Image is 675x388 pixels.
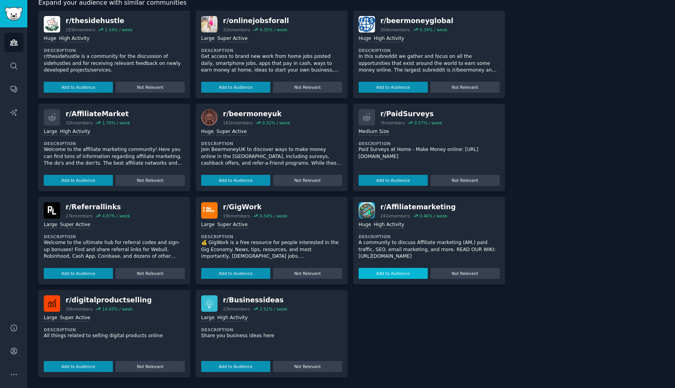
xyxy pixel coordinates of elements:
[201,221,214,229] div: Large
[359,128,389,136] div: Medium Size
[66,295,152,305] div: r/ digitalproductselling
[201,128,214,136] div: Huge
[273,268,342,279] button: Not Relevant
[201,82,270,93] button: Add to Audience
[60,221,90,229] div: Super Active
[44,361,113,372] button: Add to Audience
[66,109,130,119] div: r/ AffiliateMarket
[420,213,447,219] div: 0.46 % / week
[223,120,253,126] div: 181k members
[260,306,287,312] div: 2.51 % / week
[201,35,214,43] div: Large
[260,213,287,219] div: 0.54 % / week
[201,16,218,32] img: onlinejobsforall
[223,295,287,305] div: r/ Businessideas
[201,146,342,167] p: Join BeermoneyUK to discover ways to make money online in the [GEOGRAPHIC_DATA], including survey...
[430,268,500,279] button: Not Relevant
[223,109,290,119] div: r/ beermoneyuk
[380,109,442,119] div: r/ PaidSurveys
[201,314,214,322] div: Large
[5,7,23,21] img: GummySearch logo
[201,234,342,239] dt: Description
[44,314,57,322] div: Large
[359,175,428,186] button: Add to Audience
[430,82,500,93] button: Not Relevant
[44,175,113,186] button: Add to Audience
[60,128,90,136] div: High Activity
[374,35,404,43] div: High Activity
[116,361,185,372] button: Not Relevant
[359,239,500,260] p: A community to discuss Affiliate marketing (AM,) paid traffic, SEO, email marketing, and more. RE...
[380,120,405,126] div: 7k members
[44,53,185,74] p: r/thesidehustle is a community for the discussion of sidehustles and for receiving relevant feedb...
[44,202,60,219] img: Referrallinks
[102,306,133,312] div: 14.02 % / week
[66,120,93,126] div: 32k members
[380,213,410,219] div: 241k members
[44,16,60,32] img: thesidehustle
[420,27,447,32] div: 0.34 % / week
[201,53,342,74] p: Get access to brand new work from home jobs posted daily, smartphone jobs, apps that pay in cash,...
[223,213,250,219] div: 19k members
[44,141,185,146] dt: Description
[359,141,500,146] dt: Description
[44,239,185,260] p: Welcome to the ultimate hub for referral codes and sign-up bonuses! Find and share referral links...
[44,35,56,43] div: Huge
[66,27,95,32] div: 193k members
[44,268,113,279] button: Add to Audience
[44,146,185,167] p: Welcome to the affiliate marketing community! Here you can find tons of information regarding aff...
[201,109,218,126] img: beermoneyuk
[59,35,89,43] div: High Activity
[359,234,500,239] dt: Description
[44,48,185,53] dt: Description
[380,16,454,26] div: r/ beermoneyglobal
[223,202,287,212] div: r/ GigWork
[359,35,371,43] div: Huge
[223,16,289,26] div: r/ onlinejobsforall
[430,175,500,186] button: Not Relevant
[201,268,270,279] button: Add to Audience
[201,332,342,339] p: Share you business ideas here
[116,82,185,93] button: Not Relevant
[359,16,375,32] img: beermoneyglobal
[374,221,404,229] div: High Activity
[44,221,57,229] div: Large
[223,306,250,312] div: 23k members
[66,202,130,212] div: r/ Referrallinks
[414,120,442,126] div: 0.57 % / week
[66,306,93,312] div: 30k members
[201,141,342,146] dt: Description
[102,213,130,219] div: 4.87 % / week
[44,327,185,332] dt: Description
[66,16,133,26] div: r/ thesidehustle
[359,82,428,93] button: Add to Audience
[44,332,185,339] p: All things related to selling digital products online
[359,202,375,219] img: Affiliatemarketing
[201,361,270,372] button: Add to Audience
[223,27,250,32] div: 32k members
[273,361,342,372] button: Not Relevant
[201,327,342,332] dt: Description
[105,27,132,32] div: 1.54 % / week
[44,295,60,312] img: digitalproductselling
[201,239,342,260] p: 💰 GigWork is a free resource for people interested in the Gig Economy. News, tips, resources, and...
[359,221,371,229] div: Huge
[102,120,130,126] div: 1.76 % / week
[201,202,218,219] img: GigWork
[273,175,342,186] button: Not Relevant
[380,202,456,212] div: r/ Affiliatemarketing
[201,295,218,312] img: Businessideas
[359,48,500,53] dt: Description
[273,82,342,93] button: Not Relevant
[359,53,500,74] p: In this subreddit we gather and focus on all the opportunities that exist around the world to ear...
[44,234,185,239] dt: Description
[262,120,290,126] div: 0.32 % / week
[216,128,247,136] div: Super Active
[217,35,248,43] div: Super Active
[44,82,113,93] button: Add to Audience
[44,128,57,136] div: Large
[66,213,93,219] div: 27k members
[359,268,428,279] button: Add to Audience
[380,27,410,32] div: 204k members
[201,175,270,186] button: Add to Audience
